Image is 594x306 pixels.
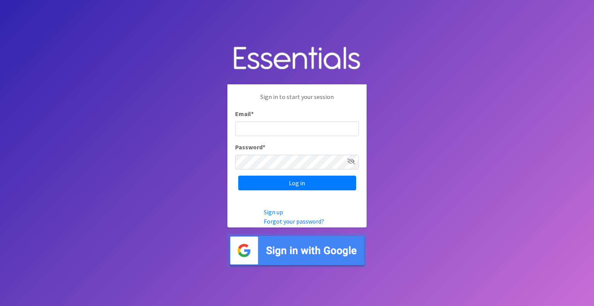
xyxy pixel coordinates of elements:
[235,92,359,109] p: Sign in to start your session
[251,110,254,118] abbr: required
[264,208,283,216] a: Sign up
[263,143,265,151] abbr: required
[235,109,254,118] label: Email
[238,176,356,190] input: Log in
[264,217,324,225] a: Forgot your password?
[235,142,265,152] label: Password
[227,234,367,267] img: Sign in with Google
[227,39,367,79] img: Human Essentials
